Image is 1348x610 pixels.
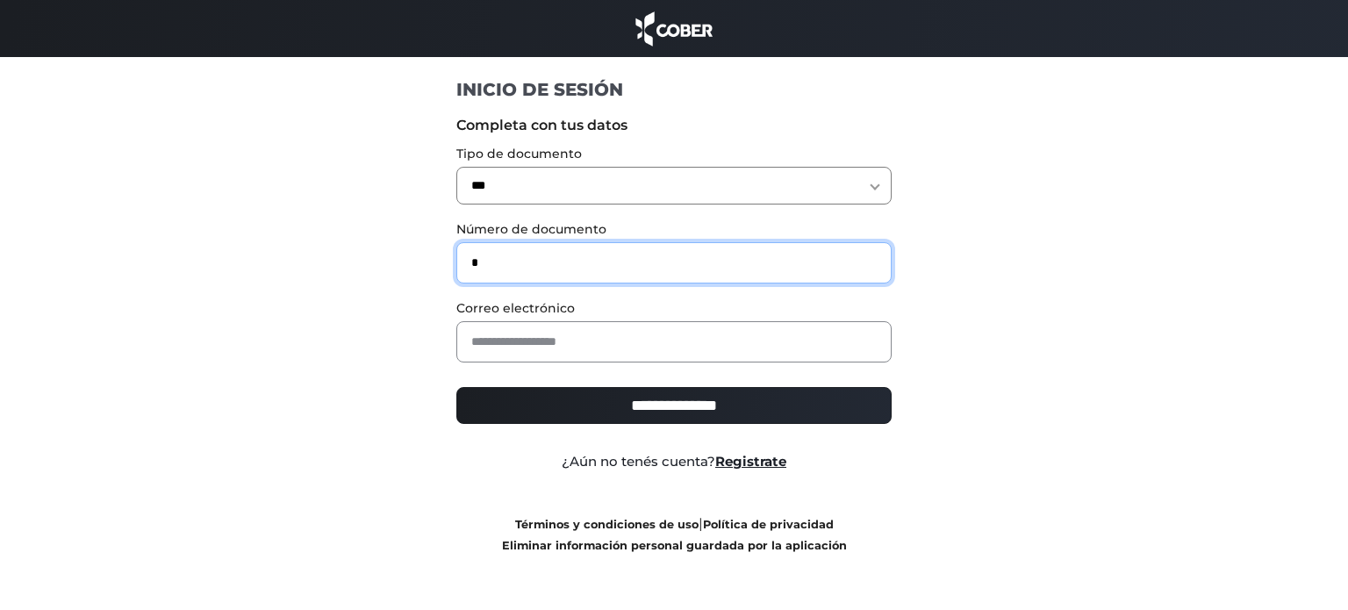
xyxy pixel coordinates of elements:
a: Política de privacidad [703,518,834,531]
label: Completa con tus datos [456,115,893,136]
label: Número de documento [456,220,893,239]
a: Eliminar información personal guardada por la aplicación [502,539,847,552]
label: Correo electrónico [456,299,893,318]
a: Registrate [715,453,786,470]
div: ¿Aún no tenés cuenta? [443,452,906,472]
h1: INICIO DE SESIÓN [456,78,893,101]
label: Tipo de documento [456,145,893,163]
div: | [443,513,906,556]
a: Términos y condiciones de uso [515,518,699,531]
img: cober_marca.png [631,9,717,48]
